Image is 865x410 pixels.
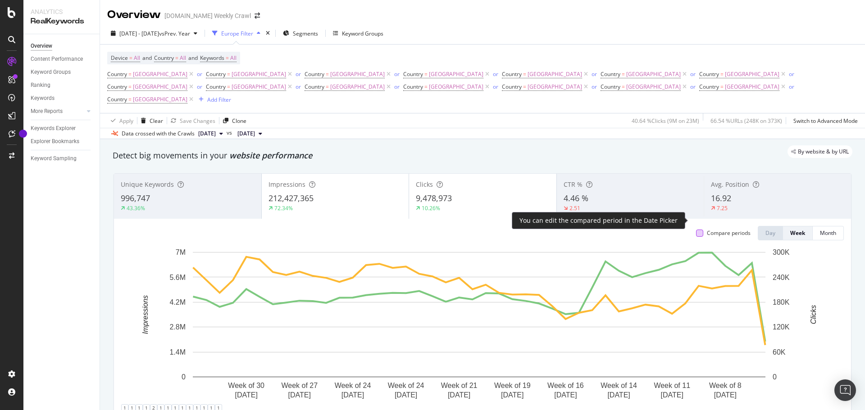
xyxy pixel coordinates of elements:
[188,54,198,62] span: and
[129,54,132,62] span: =
[31,94,55,103] div: Keywords
[773,248,790,256] text: 300K
[326,70,329,78] span: =
[388,382,424,389] text: Week of 24
[175,54,178,62] span: =
[128,70,132,78] span: =
[326,83,329,90] span: =
[128,95,132,103] span: =
[765,229,775,237] div: Day
[448,391,470,399] text: [DATE]
[200,54,224,62] span: Keywords
[305,70,324,78] span: Country
[707,229,751,237] div: Compare periods
[725,81,779,93] span: [GEOGRAPHIC_DATA]
[197,83,202,90] div: or
[119,117,133,125] div: Apply
[195,128,227,139] button: [DATE]
[226,54,229,62] span: =
[180,52,186,64] span: All
[169,323,186,331] text: 2.8M
[169,298,186,306] text: 4.2M
[305,83,324,90] span: Country
[232,68,286,81] span: [GEOGRAPHIC_DATA]
[725,68,779,81] span: [GEOGRAPHIC_DATA]
[107,95,127,103] span: Country
[493,83,498,90] div: or
[279,26,322,41] button: Segments
[119,30,159,37] span: [DATE] - [DATE]
[441,382,478,389] text: Week of 21
[564,180,583,189] span: CTR %
[133,81,187,93] span: [GEOGRAPHIC_DATA]
[714,391,737,399] text: [DATE]
[197,82,202,91] button: or
[607,391,630,399] text: [DATE]
[758,226,783,240] button: Day
[122,130,195,138] div: Data crossed with the Crawls
[121,193,150,203] span: 996,747
[31,81,50,90] div: Ranking
[395,391,417,399] text: [DATE]
[169,348,186,356] text: 1.4M
[335,382,371,389] text: Week of 24
[601,382,637,389] text: Week of 14
[31,124,93,133] a: Keywords Explorer
[528,68,582,81] span: [GEOGRAPHIC_DATA]
[711,180,749,189] span: Avg. Position
[121,248,837,404] svg: A chart.
[206,83,226,90] span: Country
[789,83,794,90] div: or
[269,180,305,189] span: Impressions
[227,70,230,78] span: =
[31,137,79,146] div: Explorer Bookmarks
[230,52,237,64] span: All
[424,70,428,78] span: =
[601,70,620,78] span: Country
[159,30,190,37] span: vs Prev. Year
[788,145,852,158] div: legacy label
[554,391,577,399] text: [DATE]
[197,70,202,78] button: or
[783,226,813,240] button: Week
[502,83,522,90] span: Country
[720,70,724,78] span: =
[31,68,93,77] a: Keyword Groups
[699,83,719,90] span: Country
[227,129,234,137] span: vs
[274,204,293,212] div: 72.34%
[793,117,858,125] div: Switch to Advanced Mode
[31,68,71,77] div: Keyword Groups
[31,7,92,16] div: Analytics
[164,11,251,20] div: [DOMAIN_NAME] Weekly Crawl
[167,113,215,128] button: Save Changes
[569,204,580,212] div: 2.51
[773,348,786,356] text: 60K
[107,26,201,41] button: [DATE] - [DATE]vsPrev. Year
[601,83,620,90] span: Country
[394,70,400,78] div: or
[234,128,266,139] button: [DATE]
[207,96,231,104] div: Add Filter
[403,83,423,90] span: Country
[330,81,385,93] span: [GEOGRAPHIC_DATA]
[31,137,93,146] a: Explorer Bookmarks
[169,273,186,281] text: 5.6M
[176,248,186,256] text: 7M
[206,70,226,78] span: Country
[717,204,728,212] div: 7.25
[632,117,699,125] div: 40.64 % Clicks ( 9M on 23M )
[564,193,588,203] span: 4.46 %
[798,149,849,154] span: By website & by URL
[622,70,625,78] span: =
[31,154,93,163] a: Keyword Sampling
[227,83,230,90] span: =
[626,81,681,93] span: [GEOGRAPHIC_DATA]
[180,117,215,125] div: Save Changes
[293,30,318,37] span: Segments
[773,273,790,281] text: 240K
[107,83,127,90] span: Country
[416,193,452,203] span: 9,478,973
[690,70,696,78] button: or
